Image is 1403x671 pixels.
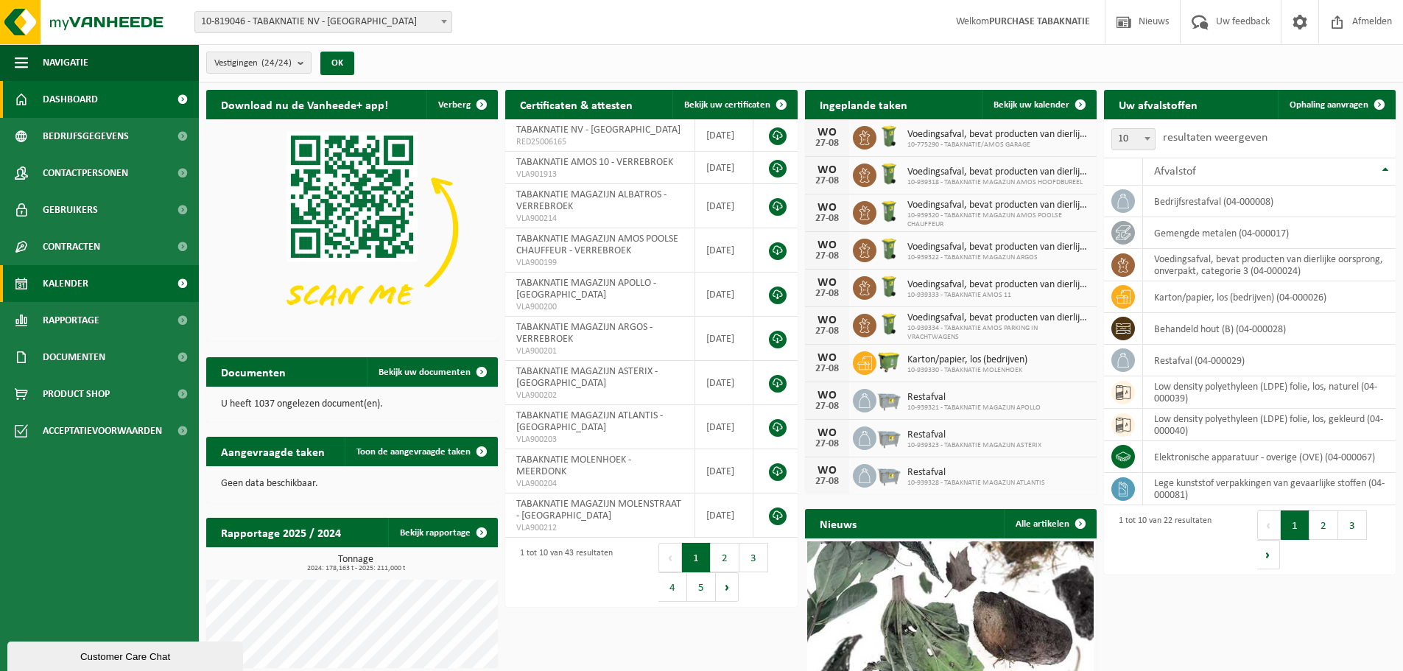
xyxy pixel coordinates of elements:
[43,412,162,449] span: Acceptatievoorwaarden
[658,572,687,602] button: 4
[426,90,496,119] button: Verberg
[1111,128,1156,150] span: 10
[43,265,88,302] span: Kalender
[812,202,842,214] div: WO
[43,44,88,81] span: Navigatie
[907,392,1041,404] span: Restafval
[907,324,1089,342] span: 10-939334 - TABAKNATIE AMOS PARKING IN VRACHTWAGENS
[695,493,754,538] td: [DATE]
[812,326,842,337] div: 27-08
[1338,510,1367,540] button: 3
[1112,129,1155,150] span: 10
[214,565,498,572] span: 2024: 178,163 t - 2025: 211,000 t
[812,390,842,401] div: WO
[221,479,483,489] p: Geen data beschikbaar.
[812,439,842,449] div: 27-08
[876,274,901,299] img: WB-0140-HPE-GN-50
[812,127,842,138] div: WO
[1163,132,1267,144] label: resultaten weergeven
[516,390,683,401] span: VLA900202
[388,518,496,547] a: Bekijk rapportage
[907,479,1045,488] span: 10-939328 - TABAKNATIE MAGAZIJN ATLANTIS
[516,345,683,357] span: VLA900201
[516,322,653,345] span: TABAKNATIE MAGAZIJN ARGOS - VERREBROEK
[907,200,1089,211] span: Voedingsafval, bevat producten van dierlijke oorsprong, onverpakt, categorie 3
[516,478,683,490] span: VLA900204
[876,312,901,337] img: WB-0140-HPE-GN-50
[1154,166,1196,178] span: Afvalstof
[907,141,1089,150] span: 10-775290 - TABAKNATIE/AMOS GARAGE
[516,136,683,148] span: RED25006165
[356,447,471,457] span: Toon de aangevraagde taken
[214,555,498,572] h3: Tonnage
[214,52,292,74] span: Vestigingen
[876,124,901,149] img: WB-0140-HPE-GN-50
[345,437,496,466] a: Toon de aangevraagde taken
[516,157,673,168] span: TABAKNATIE AMOS 10 - VERREBROEK
[812,477,842,487] div: 27-08
[812,176,842,186] div: 27-08
[716,572,739,602] button: Next
[684,100,770,110] span: Bekijk uw certificaten
[43,339,105,376] span: Documenten
[516,410,663,433] span: TABAKNATIE MAGAZIJN ATLANTIS - [GEOGRAPHIC_DATA]
[812,239,842,251] div: WO
[695,184,754,228] td: [DATE]
[1143,313,1396,345] td: behandeld hout (B) (04-000028)
[876,161,901,186] img: WB-0140-HPE-GN-50
[876,387,901,412] img: WB-2500-GAL-GY-01
[516,124,681,136] span: TABAKNATIE NV - [GEOGRAPHIC_DATA]
[695,119,754,152] td: [DATE]
[367,357,496,387] a: Bekijk uw documenten
[687,572,716,602] button: 5
[1143,249,1396,281] td: voedingsafval, bevat producten van dierlijke oorsprong, onverpakt, categorie 3 (04-000024)
[516,454,631,477] span: TABAKNATIE MOLENHOEK - MEERDONK
[812,315,842,326] div: WO
[672,90,796,119] a: Bekijk uw certificaten
[907,253,1089,262] span: 10-939322 - TABAKNATIE MAGAZIJN ARGOS
[1143,409,1396,441] td: low density polyethyleen (LDPE) folie, los, gekleurd (04-000040)
[1281,510,1309,540] button: 1
[505,90,647,119] h2: Certificaten & attesten
[516,499,681,521] span: TABAKNATIE MAGAZIJN MOLENSTRAAT - [GEOGRAPHIC_DATA]
[739,543,768,572] button: 3
[812,164,842,176] div: WO
[907,291,1089,300] span: 10-939333 - TABAKNATIE AMOS 11
[1290,100,1368,110] span: Ophaling aanvragen
[221,399,483,410] p: U heeft 1037 ongelezen document(en).
[994,100,1069,110] span: Bekijk uw kalender
[907,366,1027,375] span: 10-939330 - TABAKNATIE MOLENHOEK
[876,199,901,224] img: WB-0140-HPE-GN-50
[320,52,354,75] button: OK
[43,228,100,265] span: Contracten
[438,100,471,110] span: Verberg
[1143,473,1396,505] td: lege kunststof verpakkingen van gevaarlijke stoffen (04-000081)
[1004,509,1095,538] a: Alle artikelen
[812,289,842,299] div: 27-08
[812,427,842,439] div: WO
[907,178,1089,187] span: 10-939318 - TABAKNATIE MAGAZIJN AMOS HOOFDBUREEL
[1257,540,1280,569] button: Next
[805,509,871,538] h2: Nieuws
[812,251,842,261] div: 27-08
[982,90,1095,119] a: Bekijk uw kalender
[1104,90,1212,119] h2: Uw afvalstoffen
[206,52,312,74] button: Vestigingen(24/24)
[194,11,452,33] span: 10-819046 - TABAKNATIE NV - ANTWERPEN
[261,58,292,68] count: (24/24)
[1278,90,1394,119] a: Ophaling aanvragen
[516,434,683,446] span: VLA900203
[43,81,98,118] span: Dashboard
[206,357,300,386] h2: Documenten
[812,138,842,149] div: 27-08
[1143,376,1396,409] td: low density polyethyleen (LDPE) folie, los, naturel (04-000039)
[195,12,451,32] span: 10-819046 - TABAKNATIE NV - ANTWERPEN
[695,273,754,317] td: [DATE]
[876,349,901,374] img: WB-1100-HPE-GN-50
[379,368,471,377] span: Bekijk uw documenten
[658,543,682,572] button: Previous
[516,301,683,313] span: VLA900200
[206,119,498,338] img: Download de VHEPlus App
[516,366,658,389] span: TABAKNATIE MAGAZIJN ASTERIX - [GEOGRAPHIC_DATA]
[516,257,683,269] span: VLA900199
